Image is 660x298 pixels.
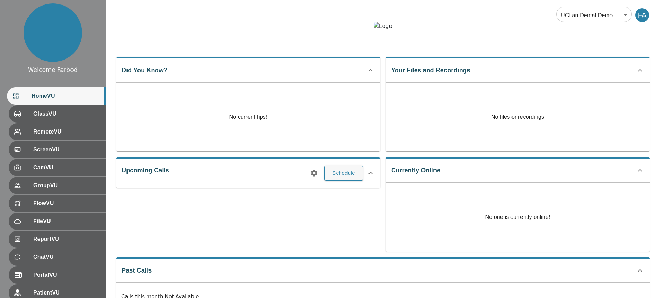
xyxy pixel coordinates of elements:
img: Logo [374,22,392,30]
div: GroupVU [9,177,106,194]
div: PortalVU [9,266,106,284]
span: GroupVU [33,181,100,190]
p: No one is currently online! [485,183,550,252]
div: ReportVU [9,231,106,248]
p: No files or recordings [386,83,650,151]
span: HomeVU [32,92,100,100]
span: PatientVU [33,289,100,297]
div: UCLan Dental Demo [556,6,632,25]
button: Schedule [324,166,363,181]
div: FileVU [9,213,106,230]
div: GlassVU [9,105,106,123]
span: GlassVU [33,110,100,118]
span: ChatVU [33,253,100,261]
span: RemoteVU [33,128,100,136]
div: Welcome Farbod [28,65,78,74]
span: ReportVU [33,235,100,243]
div: FA [635,8,649,22]
span: FlowVU [33,199,100,207]
div: RemoteVU [9,123,106,140]
div: ScreenVU [9,141,106,158]
span: ScreenVU [33,146,100,154]
div: HomeVU [7,87,106,105]
div: ChatVU [9,248,106,266]
p: No current tips! [229,113,267,121]
img: profile.png [24,3,82,62]
div: FlowVU [9,195,106,212]
span: CamVU [33,163,100,172]
span: PortalVU [33,271,100,279]
span: FileVU [33,217,100,225]
div: CamVU [9,159,106,176]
